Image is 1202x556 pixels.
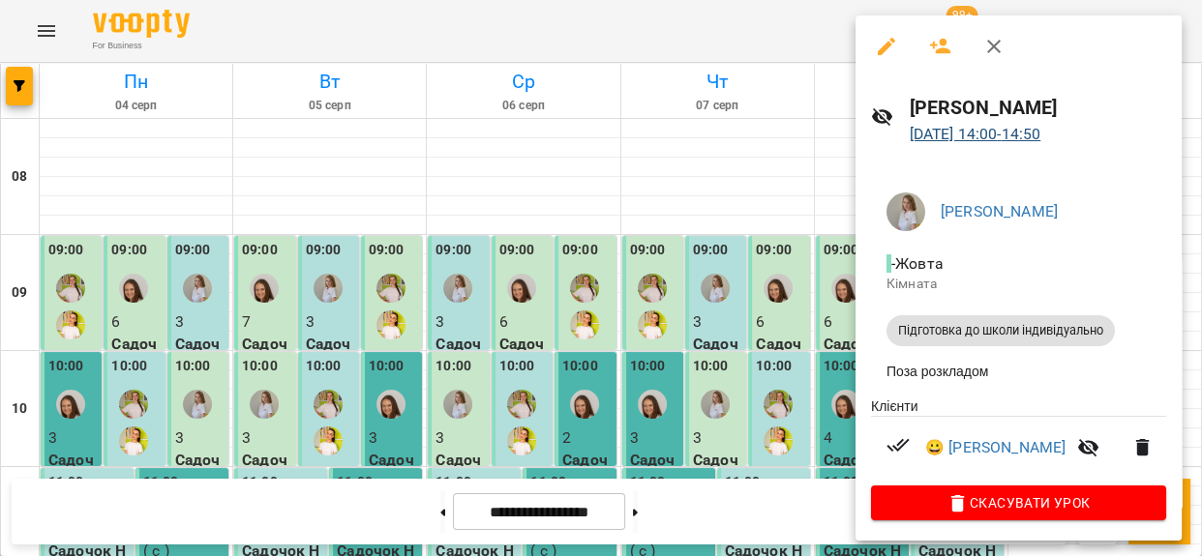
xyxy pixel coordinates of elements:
[871,354,1166,389] li: Поза розкладом
[886,433,910,456] svg: Візит сплачено
[886,192,925,231] img: 92d64a4e308805b2b6c30b7994da758a.jpg
[886,275,1151,294] p: Кімната
[910,93,1166,123] h6: [PERSON_NAME]
[910,125,1041,143] a: [DATE] 14:00-14:50
[886,491,1151,514] span: Скасувати Урок
[941,202,1058,220] a: [PERSON_NAME]
[871,485,1166,520] button: Скасувати Урок
[925,436,1066,459] a: 😀 [PERSON_NAME]
[886,322,1115,339] span: Підготовка до школи індивідуально
[886,254,947,273] span: - Жовта
[871,396,1166,486] ul: Клієнти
